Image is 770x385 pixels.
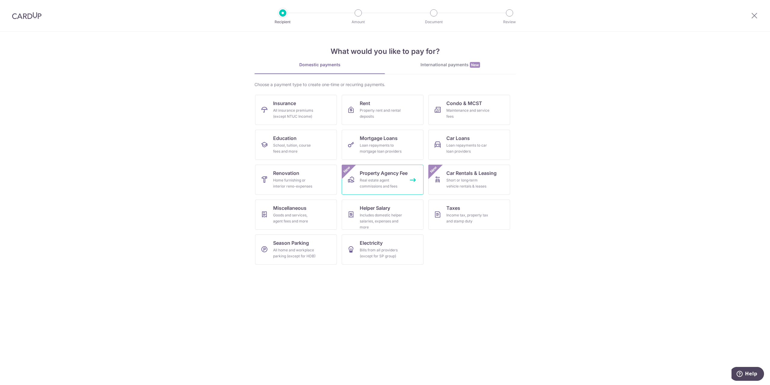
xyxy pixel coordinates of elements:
p: Document [411,19,456,25]
span: Taxes [446,204,460,212]
span: New [342,165,352,175]
a: RentProperty rent and rental deposits [342,95,423,125]
a: EducationSchool, tuition, course fees and more [255,130,337,160]
a: Helper SalaryIncludes domestic helper salaries, expenses and more [342,200,423,230]
span: Season Parking [273,239,309,247]
span: Education [273,135,297,142]
img: CardUp [12,12,42,19]
span: New [470,62,480,68]
span: Mortgage Loans [360,135,398,142]
a: ElectricityBills from all providers (except for SP group) [342,234,423,265]
div: Maintenance and service fees [446,107,490,120]
p: Review [487,19,532,25]
span: New [429,165,439,175]
a: RenovationHome furnishing or interior reno-expenses [255,165,337,195]
span: Insurance [273,100,296,107]
a: InsuranceAll insurance premiums (except NTUC Income) [255,95,337,125]
a: MiscellaneousGoods and services, agent fees and more [255,200,337,230]
div: Domestic payments [254,62,385,68]
a: TaxesIncome tax, property tax and stamp duty [428,200,510,230]
div: Home furnishing or interior reno-expenses [273,177,316,189]
div: Property rent and rental deposits [360,107,403,120]
div: Goods and services, agent fees and more [273,212,316,224]
span: Property Agency Fee [360,169,408,177]
p: Recipient [260,19,305,25]
div: Includes domestic helper salaries, expenses and more [360,212,403,230]
div: All home and workplace parking (except for HDB) [273,247,316,259]
span: Miscellaneous [273,204,306,212]
a: Mortgage LoansLoan repayments to mortgage loan providers [342,130,423,160]
div: Choose a payment type to create one-time or recurring payments. [254,82,516,88]
a: Car Rentals & LeasingShort or long‑term vehicle rentals & leasesNew [428,165,510,195]
span: Renovation [273,169,299,177]
div: All insurance premiums (except NTUC Income) [273,107,316,120]
span: Car Rentals & Leasing [446,169,497,177]
p: Amount [336,19,380,25]
a: Property Agency FeeReal estate agent commissions and feesNew [342,165,423,195]
span: Help [14,4,26,10]
span: Helper Salary [360,204,390,212]
a: Car LoansLoan repayments to car loan providers [428,130,510,160]
div: Short or long‑term vehicle rentals & leases [446,177,490,189]
span: Rent [360,100,370,107]
div: Loan repayments to mortgage loan providers [360,142,403,154]
span: Electricity [360,239,383,247]
div: International payments [385,62,516,68]
h4: What would you like to pay for? [254,46,516,57]
div: Loan repayments to car loan providers [446,142,490,154]
div: Income tax, property tax and stamp duty [446,212,490,224]
iframe: Opens a widget where you can find more information [731,367,764,382]
a: Season ParkingAll home and workplace parking (except for HDB) [255,234,337,265]
div: Real estate agent commissions and fees [360,177,403,189]
span: Car Loans [446,135,470,142]
a: Condo & MCSTMaintenance and service fees [428,95,510,125]
span: Condo & MCST [446,100,482,107]
div: Bills from all providers (except for SP group) [360,247,403,259]
div: School, tuition, course fees and more [273,142,316,154]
